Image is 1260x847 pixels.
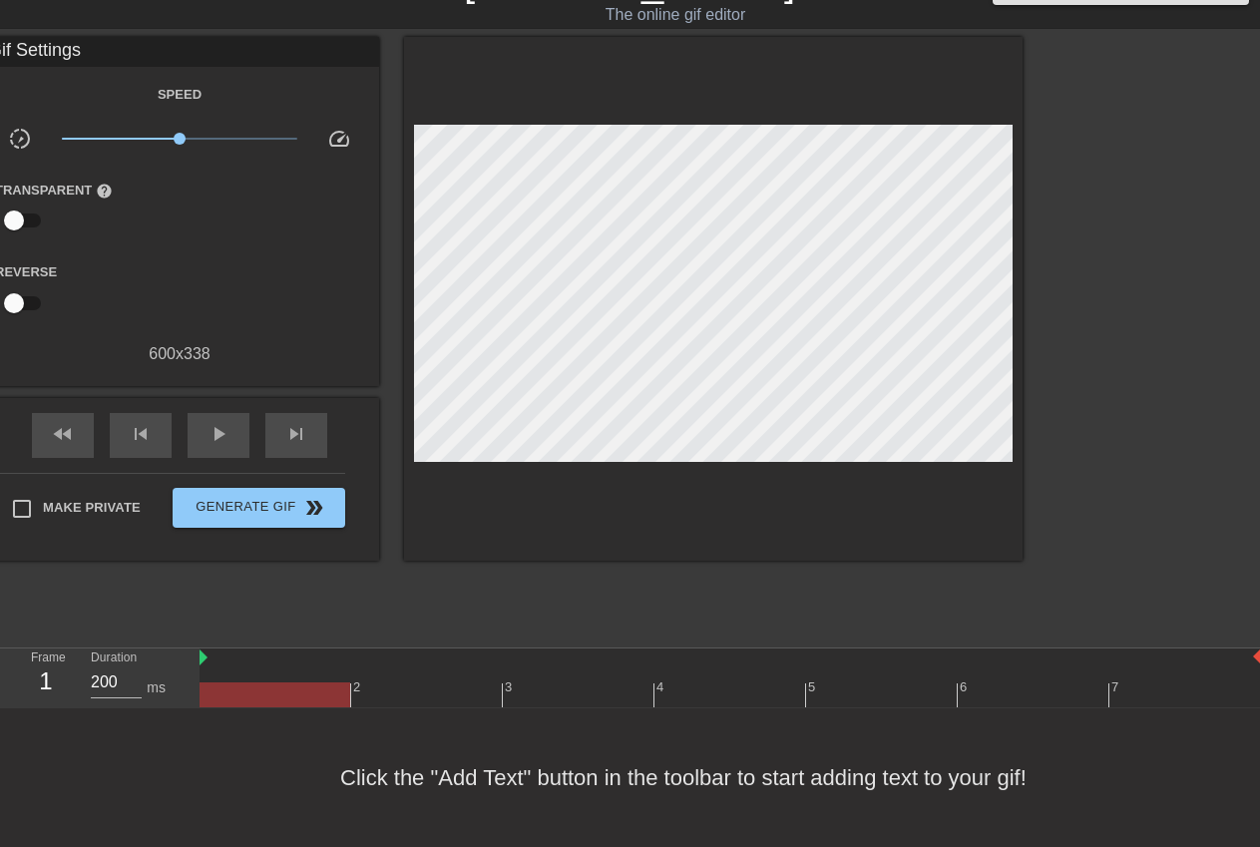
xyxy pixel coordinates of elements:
span: slow_motion_video [8,127,32,151]
span: help [96,183,113,200]
span: fast_rewind [51,422,75,446]
div: 4 [656,677,667,697]
div: ms [147,677,166,698]
div: 5 [808,677,819,697]
span: skip_previous [129,422,153,446]
label: Duration [91,652,137,664]
span: speed [327,127,351,151]
span: Generate Gif [181,496,337,520]
span: play_arrow [207,422,230,446]
div: The online gif editor [430,3,921,27]
span: skip_next [284,422,308,446]
span: double_arrow [302,496,326,520]
button: Generate Gif [173,488,345,528]
div: 6 [960,677,971,697]
div: Frame [16,648,76,706]
span: Make Private [43,498,141,518]
div: 2 [353,677,364,697]
label: Speed [158,85,202,105]
div: 1 [31,663,61,699]
div: 7 [1111,677,1122,697]
div: 3 [505,677,516,697]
